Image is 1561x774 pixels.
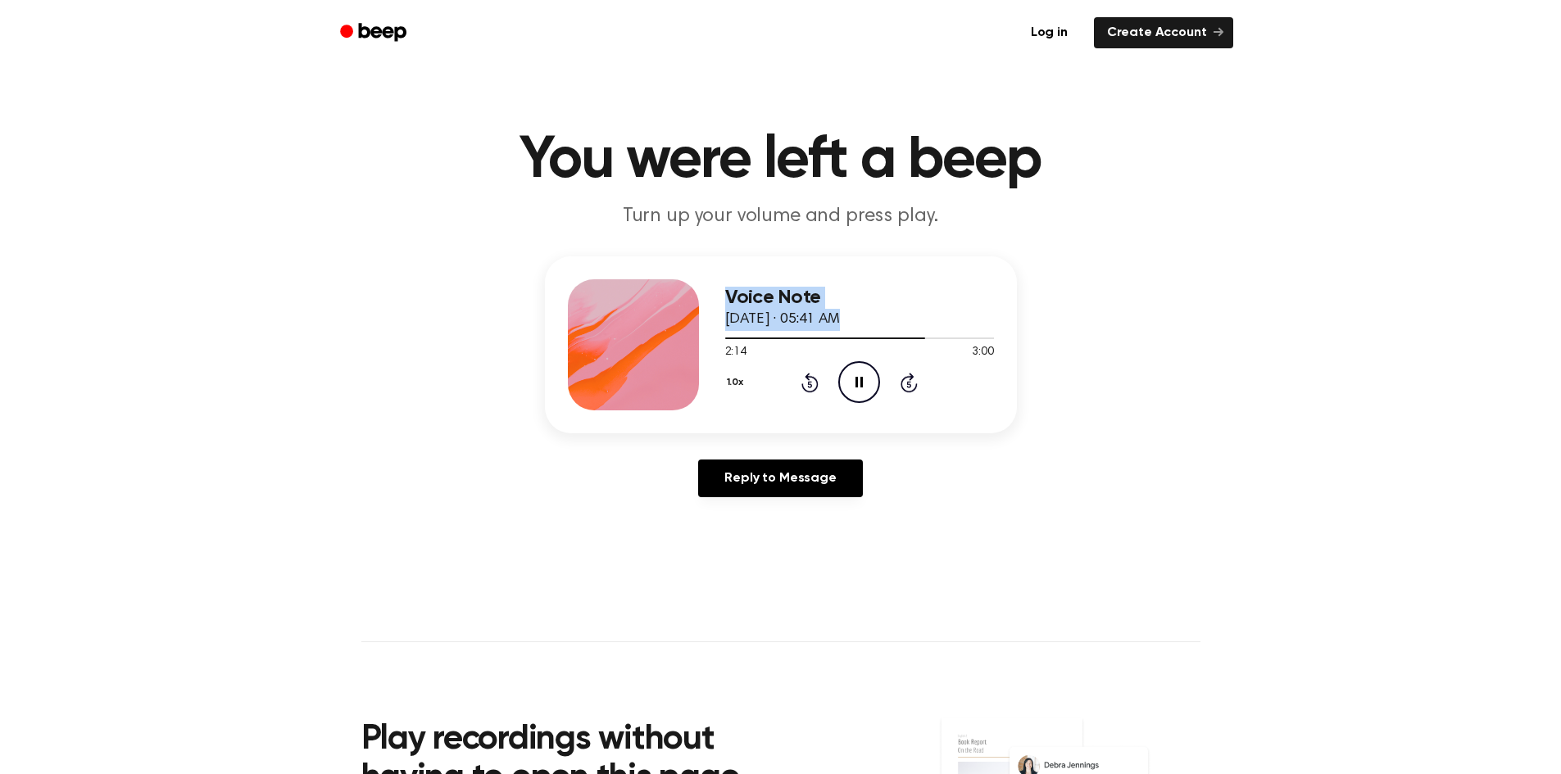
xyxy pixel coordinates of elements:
[725,344,746,361] span: 2:14
[725,369,750,396] button: 1.0x
[698,459,862,497] a: Reply to Message
[361,131,1200,190] h1: You were left a beep
[725,287,994,309] h3: Voice Note
[329,17,421,49] a: Beep
[466,203,1096,230] p: Turn up your volume and press play.
[725,312,840,327] span: [DATE] · 05:41 AM
[1094,17,1233,48] a: Create Account
[972,344,993,361] span: 3:00
[1014,14,1084,52] a: Log in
